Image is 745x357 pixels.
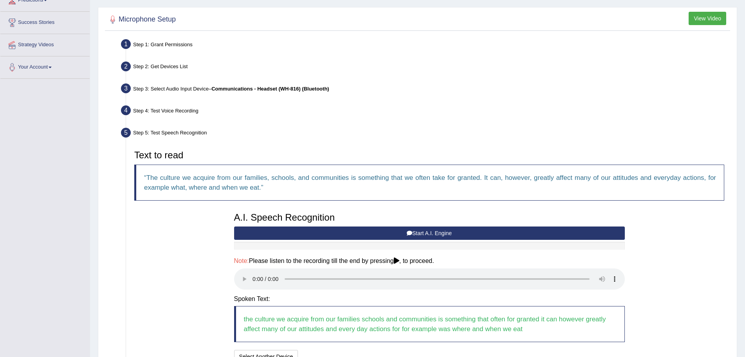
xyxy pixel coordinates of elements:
h4: Spoken Text: [234,295,625,303]
button: Start A.I. Engine [234,227,625,240]
button: View Video [689,12,726,25]
div: Step 4: Test Voice Recording [117,103,733,120]
div: Step 5: Test Speech Recognition [117,125,733,143]
div: Step 2: Get Devices List [117,59,733,76]
blockquote: the culture we acquire from our families schools and communities is something that often for gran... [234,306,625,342]
a: Success Stories [0,12,90,31]
h2: Microphone Setup [107,14,176,25]
span: Note: [234,257,249,264]
a: Strategy Videos [0,34,90,54]
h3: A.I. Speech Recognition [234,212,625,223]
div: Step 1: Grant Permissions [117,37,733,54]
span: – [209,86,329,92]
q: The culture we acquire from our families, schools, and communities is something that we often tak... [144,174,716,191]
h4: Please listen to the recording till the end by pressing , to proceed. [234,257,625,265]
div: Step 3: Select Audio Input Device [117,81,733,98]
a: Your Account [0,56,90,76]
h3: Text to read [134,150,724,160]
b: Communications - Headset (WH-816) (Bluetooth) [211,86,329,92]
